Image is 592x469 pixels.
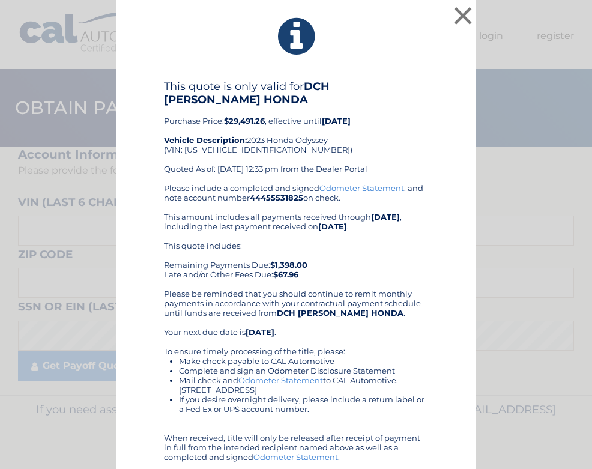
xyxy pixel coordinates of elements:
[179,356,428,366] li: Make check payable to CAL Automotive
[246,327,274,337] b: [DATE]
[164,80,428,106] h4: This quote is only valid for
[322,116,351,126] b: [DATE]
[319,183,404,193] a: Odometer Statement
[238,375,323,385] a: Odometer Statement
[250,193,303,202] b: 44455531825
[273,270,298,279] b: $67.96
[224,116,265,126] b: $29,491.26
[277,308,403,318] b: DCH [PERSON_NAME] HONDA
[371,212,400,222] b: [DATE]
[164,241,428,279] div: This quote includes: Remaining Payments Due: Late and/or Other Fees Due:
[164,80,428,183] div: Purchase Price: , effective until 2023 Honda Odyssey (VIN: [US_VEHICLE_IDENTIFICATION_NUMBER]) Qu...
[179,366,428,375] li: Complete and sign an Odometer Disclosure Statement
[270,260,307,270] b: $1,398.00
[451,4,475,28] button: ×
[179,395,428,414] li: If you desire overnight delivery, please include a return label or a Fed Ex or UPS account number.
[253,452,338,462] a: Odometer Statement
[179,375,428,395] li: Mail check and to CAL Automotive, [STREET_ADDRESS]
[164,135,247,145] strong: Vehicle Description:
[318,222,347,231] b: [DATE]
[164,80,330,106] b: DCH [PERSON_NAME] HONDA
